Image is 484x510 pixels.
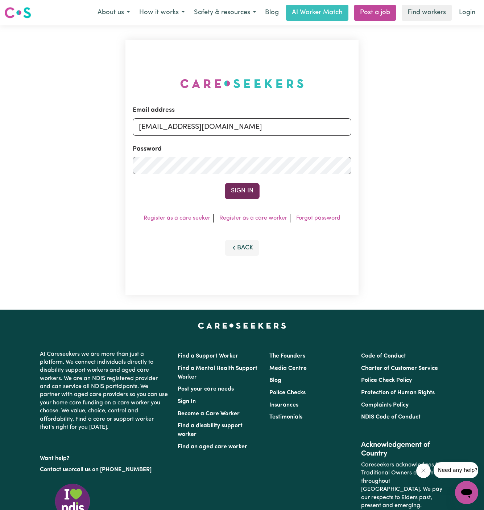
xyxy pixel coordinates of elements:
[178,411,240,417] a: Become a Care Worker
[40,467,69,473] a: Contact us
[225,183,260,199] button: Sign In
[269,414,302,420] a: Testimonials
[133,144,162,154] label: Password
[225,240,260,256] button: Back
[133,118,352,136] input: Email address
[269,366,307,371] a: Media Centre
[4,6,31,19] img: Careseekers logo
[416,464,431,478] iframe: Close message
[178,423,243,437] a: Find a disability support worker
[361,402,409,408] a: Complaints Policy
[269,378,281,383] a: Blog
[402,5,452,21] a: Find workers
[40,347,169,434] p: At Careseekers we are more than just a platform. We connect individuals directly to disability su...
[40,463,169,477] p: or
[361,366,438,371] a: Charter of Customer Service
[455,5,480,21] a: Login
[361,378,412,383] a: Police Check Policy
[74,467,152,473] a: call us on [PHONE_NUMBER]
[354,5,396,21] a: Post a job
[361,353,406,359] a: Code of Conduct
[178,366,257,380] a: Find a Mental Health Support Worker
[455,481,478,504] iframe: Button to launch messaging window
[189,5,261,20] button: Safety & resources
[296,215,340,221] a: Forgot password
[286,5,348,21] a: AI Worker Match
[198,323,286,329] a: Careseekers home page
[135,5,189,20] button: How it works
[361,441,444,458] h2: Acknowledgement of Country
[269,402,298,408] a: Insurances
[261,5,283,21] a: Blog
[361,390,435,396] a: Protection of Human Rights
[178,399,196,404] a: Sign In
[178,353,238,359] a: Find a Support Worker
[40,452,169,462] p: Want help?
[133,106,175,115] label: Email address
[178,444,247,450] a: Find an aged care worker
[434,462,478,478] iframe: Message from company
[144,215,210,221] a: Register as a care seeker
[219,215,287,221] a: Register as a care worker
[269,353,305,359] a: The Founders
[269,390,306,396] a: Police Checks
[4,4,31,21] a: Careseekers logo
[93,5,135,20] button: About us
[361,414,421,420] a: NDIS Code of Conduct
[178,386,234,392] a: Post your care needs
